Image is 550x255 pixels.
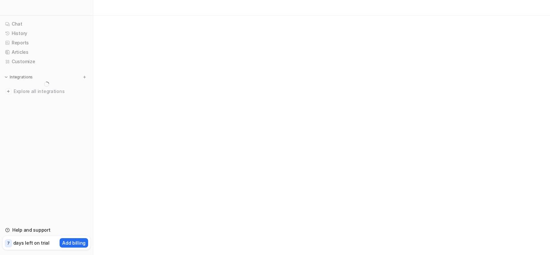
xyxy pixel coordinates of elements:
a: Reports [3,38,90,47]
span: Explore all integrations [14,86,88,97]
a: Help and support [3,226,90,235]
a: Chat [3,19,90,29]
p: Integrations [10,75,33,80]
button: Add billing [60,238,88,248]
a: History [3,29,90,38]
p: Add billing [62,239,86,246]
img: menu_add.svg [82,75,87,79]
a: Articles [3,48,90,57]
button: Integrations [3,74,35,80]
a: Explore all integrations [3,87,90,96]
img: expand menu [4,75,8,79]
img: explore all integrations [5,88,12,95]
p: 7 [7,240,10,246]
p: days left on trial [13,239,50,246]
a: Customize [3,57,90,66]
